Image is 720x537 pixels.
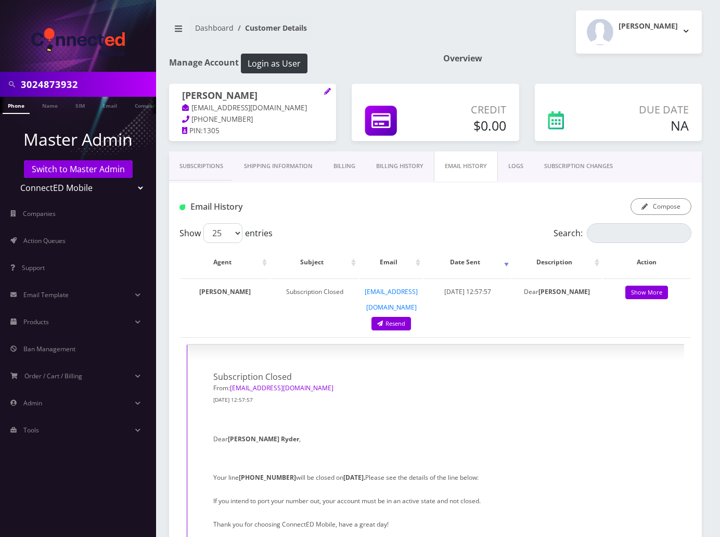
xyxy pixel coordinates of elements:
a: Subscriptions [169,151,234,181]
span: Ban Management [23,344,75,353]
span: Email Template [23,290,69,299]
a: Billing [323,151,366,181]
a: SUBSCRIPTION CHANGES [534,151,623,181]
h2: [PERSON_NAME] [619,22,678,31]
a: Name [37,97,63,113]
button: Compose [631,198,691,215]
th: Description: activate to sort column ascending [512,247,602,277]
h1: Subscription Closed [213,371,420,382]
span: [DATE] 12:57:57 [444,287,491,296]
input: Search: [587,223,691,243]
td: Subscription Closed [271,278,358,336]
select: Showentries [203,223,242,243]
h1: [PERSON_NAME] [182,90,323,103]
span: Action Queues [23,236,66,245]
p: From: [213,382,420,394]
a: EMAIL HISTORY [434,151,498,181]
h5: NA [600,118,689,133]
button: Login as User [241,54,307,73]
span: Companies [23,209,56,218]
a: Shipping Information [234,151,323,181]
th: Date Sent: activate to sort column ascending [424,247,511,277]
p: [DATE] 12:57:57 [213,394,420,405]
a: Email [97,97,122,113]
p: Dear [518,284,597,300]
button: [PERSON_NAME] [576,10,702,54]
span: 1305 [203,126,220,135]
th: Agent: activate to sort column ascending [181,247,269,277]
th: Subject: activate to sort column ascending [271,247,358,277]
img: ConnectED Mobile [31,28,125,56]
a: Switch to Master Admin [24,160,133,178]
a: Login as User [239,57,307,68]
a: Dashboard [195,23,234,33]
a: Company [130,97,164,113]
span: Support [22,263,45,272]
p: Due Date [600,102,689,118]
a: Resend [371,317,411,331]
span: Order / Cart / Billing [24,372,82,380]
th: Email: activate to sort column ascending [359,247,423,277]
a: Billing History [366,151,434,181]
h1: Overview [443,54,702,63]
a: [EMAIL_ADDRESS][DOMAIN_NAME] [182,103,307,113]
strong: [PERSON_NAME] [228,434,279,443]
a: LOGS [498,151,534,181]
p: Thank you for choosing ConnectED Mobile, have a great day! [213,517,658,532]
p: Your line will be closed on Please see the details of the line below: [213,455,658,485]
a: Phone [3,97,30,114]
p: Dear , [213,431,658,446]
label: Show entries [179,223,273,243]
span: [PHONE_NUMBER] [191,114,253,124]
h1: Manage Account [169,54,428,73]
p: Credit [430,102,506,118]
a: [EMAIL_ADDRESS][DOMAIN_NAME] [230,383,333,392]
span: Admin [23,399,42,407]
a: PIN: [182,126,203,136]
span: Tools [23,426,39,434]
a: [EMAIL_ADDRESS][DOMAIN_NAME] [365,287,418,312]
strong: Ryder [281,434,299,443]
strong: [DATE]. [343,473,365,482]
span: Products [23,317,49,326]
a: Show More [625,286,668,300]
nav: breadcrumb [169,17,428,47]
strong: [PERSON_NAME] [538,287,590,296]
strong: [PERSON_NAME] [199,287,251,296]
th: Action [603,247,690,277]
input: Search in Company [21,74,153,94]
label: Search: [554,223,691,243]
h5: $0.00 [430,118,506,133]
a: SIM [70,97,90,113]
h1: Email History [179,202,340,212]
li: Customer Details [234,22,307,33]
strong: [PHONE_NUMBER] [239,473,296,482]
p: If you intend to port your number out, your account must be in an active state and not closed. [213,493,658,508]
